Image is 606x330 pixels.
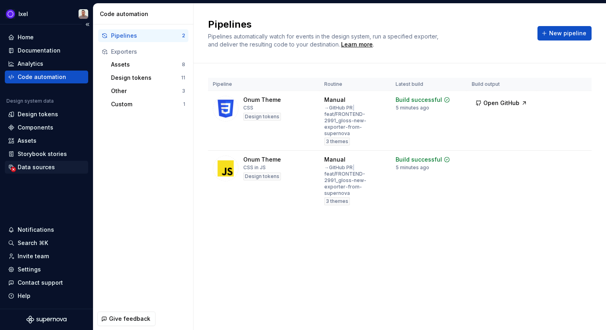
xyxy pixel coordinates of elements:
div: Code automation [18,73,66,81]
div: Components [18,123,53,132]
div: Settings [18,265,41,273]
a: Design tokens [5,108,88,121]
button: Collapse sidebar [82,19,93,30]
div: Storybook stories [18,150,67,158]
div: Notifications [18,226,54,234]
span: . [340,42,374,48]
div: Ixel [18,10,28,18]
th: Pipeline [208,78,319,91]
button: Assets8 [108,58,188,71]
h2: Pipelines [208,18,528,31]
div: Onum Theme [243,156,281,164]
div: 5 minutes ago [396,105,429,111]
div: 1 [183,101,185,107]
button: Open GitHub [472,96,531,110]
div: 3 [182,88,185,94]
div: Manual [324,156,345,164]
div: Build successful [396,156,442,164]
div: Help [18,292,30,300]
th: Routine [319,78,391,91]
button: Pipelines2 [98,29,188,42]
a: Invite team [5,250,88,263]
th: Latest build [391,78,467,91]
a: Analytics [5,57,88,70]
svg: Supernova Logo [26,316,67,324]
img: Alberto Roldán [79,9,88,19]
div: Invite team [18,252,49,260]
img: 868fd657-9a6c-419b-b302-5d6615f36a2c.png [6,9,15,19]
div: Documentation [18,47,61,55]
div: → GitHub PR feat/FRONTEND-2991_gloss-new-exporter-from-supernova [324,105,386,137]
div: Onum Theme [243,96,281,104]
a: Components [5,121,88,134]
a: Home [5,31,88,44]
a: Settings [5,263,88,276]
div: Code automation [100,10,190,18]
a: Open GitHub [472,101,531,107]
div: Design tokens [111,74,181,82]
button: Contact support [5,276,88,289]
a: Documentation [5,44,88,57]
div: Design tokens [243,172,281,180]
div: 11 [181,75,185,81]
div: Exporters [111,48,185,56]
div: Contact support [18,279,63,287]
span: | [353,105,355,111]
div: Data sources [18,163,55,171]
a: Storybook stories [5,148,88,160]
div: Home [18,33,34,41]
button: Design tokens11 [108,71,188,84]
div: Design tokens [18,110,58,118]
div: Other [111,87,182,95]
button: Other3 [108,85,188,97]
a: Assets [5,134,88,147]
div: Pipelines [111,32,182,40]
a: Data sources [5,161,88,174]
span: 3 themes [326,198,348,204]
div: Design tokens [243,113,281,121]
a: Learn more [341,40,373,49]
button: Give feedback [97,312,156,326]
div: 2 [182,32,185,39]
div: CSS in JS [243,164,266,171]
button: Notifications [5,223,88,236]
div: 8 [182,61,185,68]
div: Build successful [396,96,442,104]
div: Search ⌘K [18,239,48,247]
div: Custom [111,100,183,108]
button: New pipeline [537,26,592,40]
span: 3 themes [326,138,348,145]
div: Assets [111,61,182,69]
span: Give feedback [109,315,150,323]
div: Design system data [6,98,54,104]
span: New pipeline [549,29,586,37]
a: Code automation [5,71,88,83]
div: CSS [243,105,253,111]
span: Open GitHub [483,99,519,107]
div: Analytics [18,60,43,68]
button: Help [5,290,88,302]
div: 5 minutes ago [396,164,429,171]
button: Custom1 [108,98,188,111]
th: Build output [467,78,537,91]
span: Pipelines automatically watch for events in the design system, run a specified exporter, and deli... [208,33,440,48]
span: | [353,164,355,170]
button: IxelAlberto Roldán [2,5,91,22]
div: → GitHub PR feat/FRONTEND-2991_gloss-new-exporter-from-supernova [324,164,386,196]
div: Manual [324,96,345,104]
div: Assets [18,137,36,145]
button: Search ⌘K [5,237,88,249]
